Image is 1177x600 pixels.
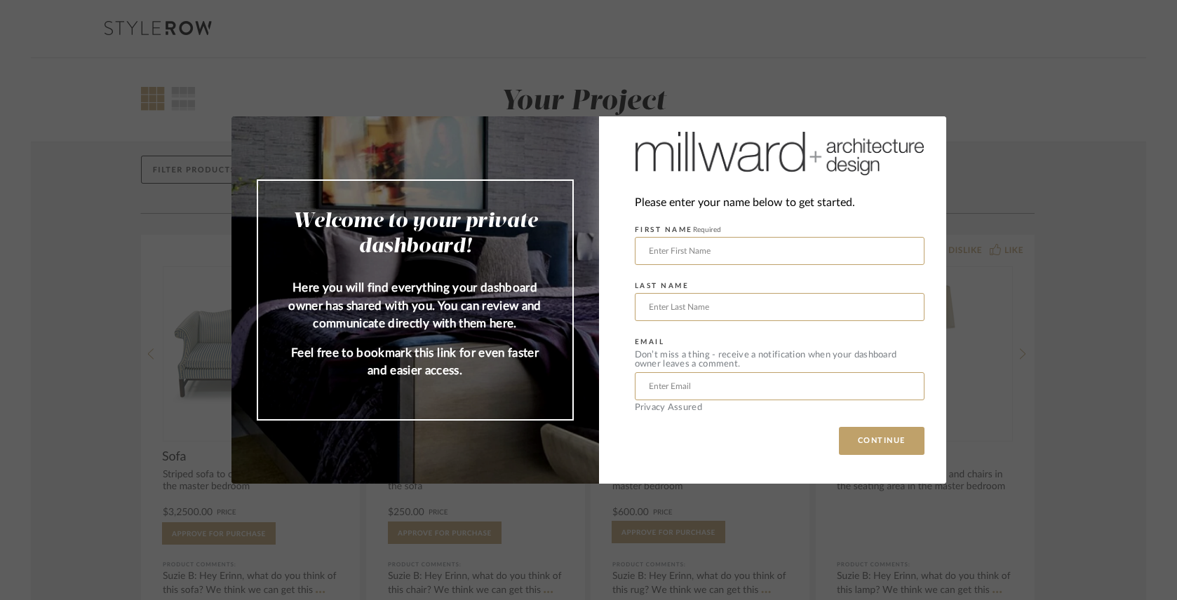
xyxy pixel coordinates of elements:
[635,372,924,400] input: Enter Email
[839,427,924,455] button: CONTINUE
[635,282,690,290] label: LAST NAME
[635,226,721,234] label: FIRST NAME
[635,293,924,321] input: Enter Last Name
[286,279,544,333] p: Here you will find everything your dashboard owner has shared with you. You can review and commun...
[635,350,924,369] div: Don’t miss a thing - receive a notification when your dashboard owner leaves a comment.
[286,344,544,380] p: Feel free to bookmark this link for even faster and easier access.
[635,237,924,265] input: Enter First Name
[286,209,544,259] h2: Welcome to your private dashboard!
[693,226,721,233] span: Required
[635,193,924,212] div: Please enter your name below to get started.
[635,403,924,412] div: Privacy Assured
[635,338,665,346] label: EMAIL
